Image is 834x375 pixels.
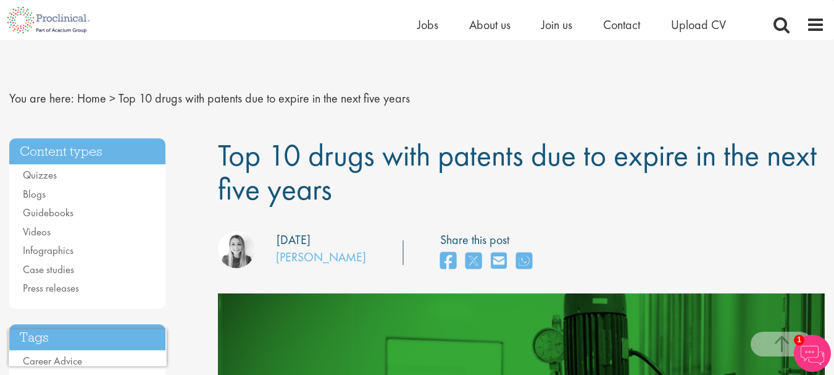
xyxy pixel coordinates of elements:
[9,324,165,351] h3: Tags
[218,135,817,209] span: Top 10 drugs with patents due to expire in the next five years
[23,263,74,276] a: Case studies
[440,248,456,275] a: share on facebook
[491,248,507,275] a: share on email
[23,243,73,257] a: Infographics
[417,17,438,33] a: Jobs
[23,168,57,182] a: Quizzes
[9,329,167,366] iframe: reCAPTCHA
[541,17,572,33] a: Join us
[109,90,115,106] span: >
[794,335,831,372] img: Chatbot
[276,249,366,265] a: [PERSON_NAME]
[469,17,511,33] a: About us
[465,248,482,275] a: share on twitter
[23,225,51,238] a: Videos
[119,90,410,106] span: Top 10 drugs with patents due to expire in the next five years
[218,231,255,268] img: Hannah Burke
[794,335,804,345] span: 1
[9,90,74,106] span: You are here:
[23,206,73,219] a: Guidebooks
[516,248,532,275] a: share on whats app
[603,17,640,33] a: Contact
[77,90,106,106] a: breadcrumb link
[671,17,726,33] a: Upload CV
[277,231,311,249] div: [DATE]
[23,281,79,295] a: Press releases
[23,187,46,201] a: Blogs
[9,138,165,165] h3: Content types
[440,231,538,249] label: Share this post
